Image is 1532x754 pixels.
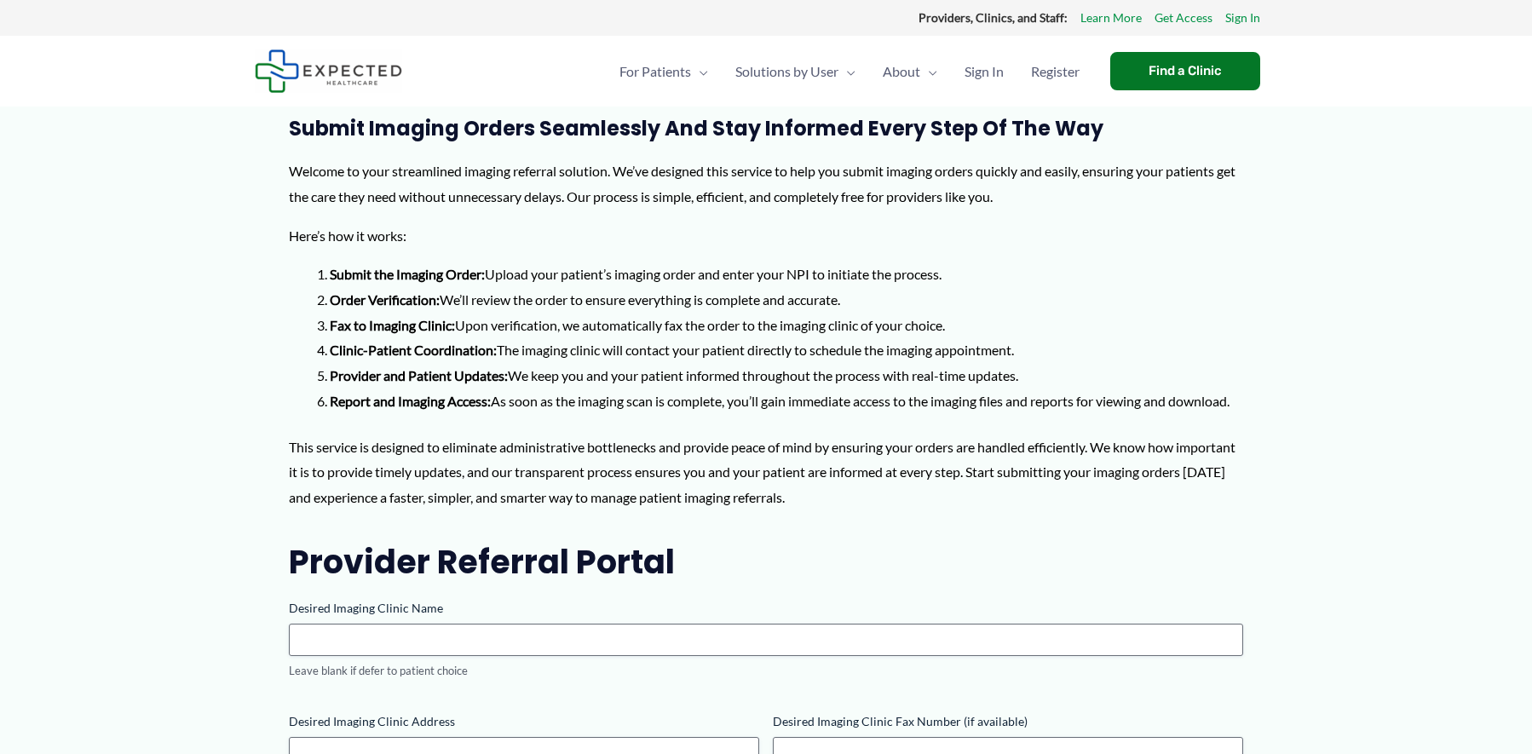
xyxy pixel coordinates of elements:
[619,42,691,101] span: For Patients
[606,42,722,101] a: For PatientsMenu Toggle
[1080,7,1142,29] a: Learn More
[773,713,1243,730] label: Desired Imaging Clinic Fax Number (if available)
[330,317,455,333] strong: Fax to Imaging Clinic:
[289,435,1243,510] p: This service is designed to eliminate administrative bottlenecks and provide peace of mind by ens...
[838,42,855,101] span: Menu Toggle
[330,313,1243,338] li: Upon verification, we automatically fax the order to the imaging clinic of your choice.
[330,337,1243,363] li: The imaging clinic will contact your patient directly to schedule the imaging appointment.
[919,10,1068,25] strong: Providers, Clinics, and Staff:
[1110,52,1260,90] a: Find a Clinic
[330,287,1243,313] li: We’ll review the order to ensure everything is complete and accurate.
[1017,42,1093,101] a: Register
[869,42,951,101] a: AboutMenu Toggle
[920,42,937,101] span: Menu Toggle
[330,363,1243,389] li: We keep you and your patient informed throughout the process with real-time updates.
[330,389,1243,414] li: As soon as the imaging scan is complete, you’ll gain immediate access to the imaging files and re...
[691,42,708,101] span: Menu Toggle
[330,266,485,282] strong: Submit the Imaging Order:
[330,291,440,308] strong: Order Verification:
[289,158,1243,209] p: Welcome to your streamlined imaging referral solution. We’ve designed this service to help you su...
[330,342,497,358] strong: Clinic-Patient Coordination:
[289,223,1243,249] p: Here’s how it works:
[289,713,759,730] label: Desired Imaging Clinic Address
[722,42,869,101] a: Solutions by UserMenu Toggle
[330,393,491,409] strong: Report and Imaging Access:
[289,115,1243,141] h3: Submit Imaging Orders Seamlessly and Stay Informed Every Step of the Way
[1225,7,1260,29] a: Sign In
[1155,7,1212,29] a: Get Access
[330,262,1243,287] li: Upload your patient’s imaging order and enter your NPI to initiate the process.
[883,42,920,101] span: About
[1031,42,1080,101] span: Register
[951,42,1017,101] a: Sign In
[606,42,1093,101] nav: Primary Site Navigation
[330,367,508,383] strong: Provider and Patient Updates:
[965,42,1004,101] span: Sign In
[289,663,1243,679] div: Leave blank if defer to patient choice
[255,49,402,93] img: Expected Healthcare Logo - side, dark font, small
[289,600,1243,617] label: Desired Imaging Clinic Name
[289,541,1243,583] h2: Provider Referral Portal
[735,42,838,101] span: Solutions by User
